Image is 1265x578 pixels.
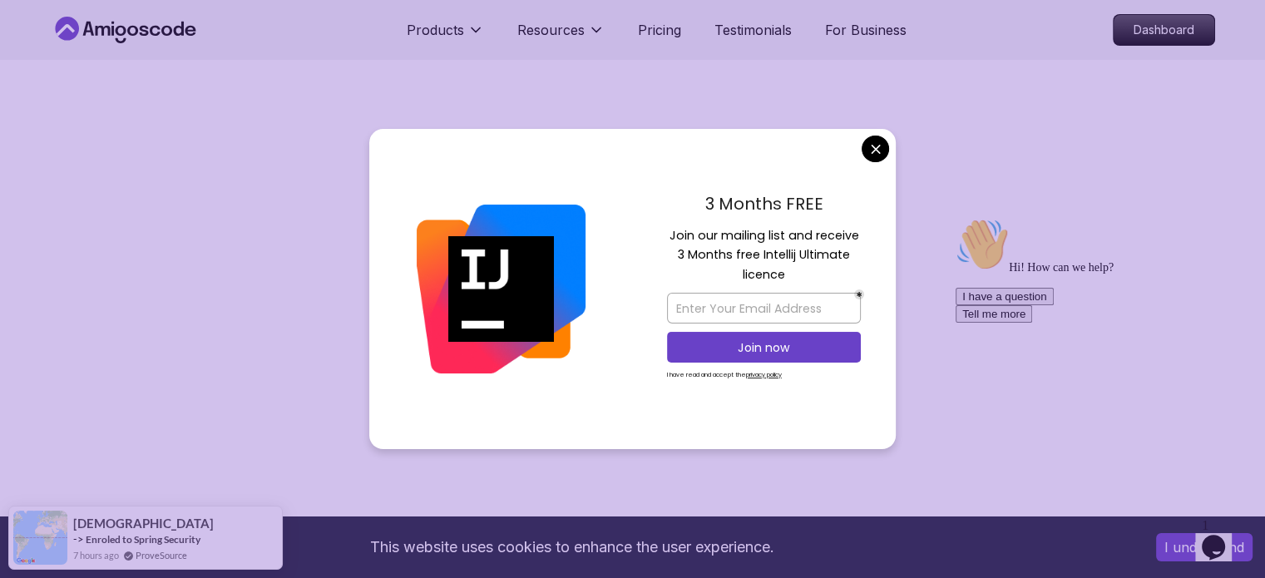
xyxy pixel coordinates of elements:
[407,20,484,53] button: Products
[1113,14,1215,46] a: Dashboard
[1156,533,1253,561] button: Accept cookies
[407,20,464,40] p: Products
[136,548,187,562] a: ProveSource
[825,20,907,40] a: For Business
[73,548,119,562] span: 7 hours ago
[517,20,605,53] button: Resources
[7,94,83,111] button: Tell me more
[7,50,165,62] span: Hi! How can we help?
[7,7,60,60] img: :wave:
[1195,511,1248,561] iframe: chat widget
[949,211,1248,503] iframe: chat widget
[714,20,792,40] a: Testimonials
[517,20,585,40] p: Resources
[86,533,200,546] a: Enroled to Spring Security
[73,516,207,531] span: [DEMOGRAPHIC_DATA]
[638,20,681,40] a: Pricing
[12,529,1131,566] div: This website uses cookies to enhance the user experience.
[13,511,67,565] img: provesource social proof notification image
[1114,15,1214,45] p: Dashboard
[7,7,306,111] div: 👋Hi! How can we help?I have a questionTell me more
[7,77,105,94] button: I have a question
[73,532,84,546] span: ->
